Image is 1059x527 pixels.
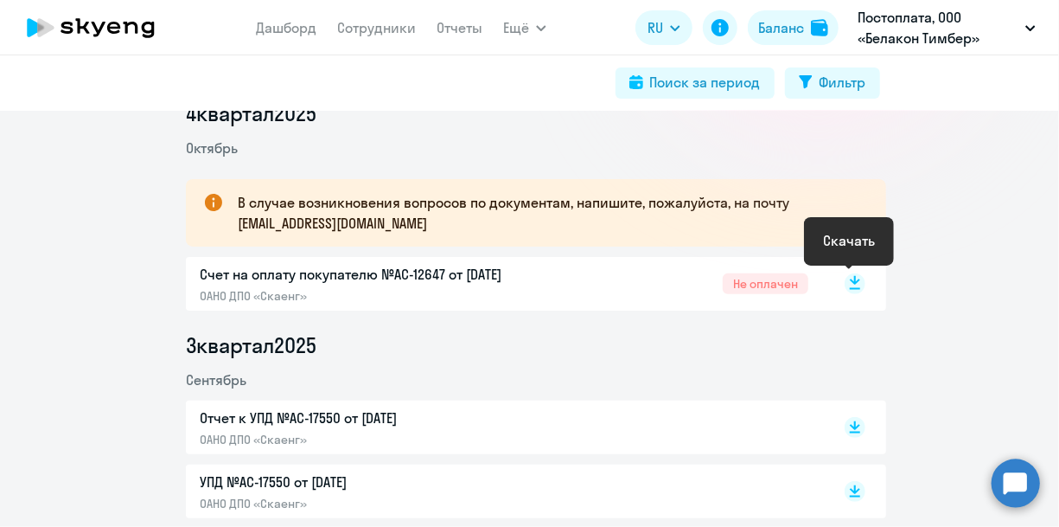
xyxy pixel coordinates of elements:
[186,371,246,389] span: Сентябрь
[186,139,238,157] span: Октябрь
[256,19,316,36] a: Дашборд
[858,7,1018,48] p: Постоплата, ООО «Белакон Тимбер»
[748,10,839,45] button: Балансbalance
[811,19,828,36] img: balance
[616,67,775,99] button: Поиск за период
[200,288,563,304] p: ОАНО ДПО «Скаенг»
[186,100,886,127] li: 4 квартал 2025
[200,408,563,428] p: Отчет к УПД №AC-17550 от [DATE]
[849,7,1044,48] button: Постоплата, ООО «Белакон Тимбер»
[650,72,761,93] div: Поиск за период
[758,17,804,38] div: Баланс
[200,496,563,511] p: ОАНО ДПО «Скаенг»
[200,264,808,304] a: Счет на оплату покупателю №AC-12647 от [DATE]ОАНО ДПО «Скаенг»Не оплачен
[200,472,808,511] a: УПД №AC-17550 от [DATE]ОАНО ДПО «Скаенг»
[200,408,808,447] a: Отчет к УПД №AC-17550 от [DATE]ОАНО ДПО «Скаенг»
[337,19,416,36] a: Сотрудники
[503,10,546,45] button: Ещё
[823,230,875,251] div: Скачать
[200,264,563,285] p: Счет на оплату покупателю №AC-12647 от [DATE]
[200,472,563,492] p: УПД №AC-17550 от [DATE]
[200,432,563,447] p: ОАНО ДПО «Скаенг»
[437,19,482,36] a: Отчеты
[648,17,663,38] span: RU
[785,67,880,99] button: Фильтр
[820,72,866,93] div: Фильтр
[186,331,886,359] li: 3 квартал 2025
[238,192,855,234] p: В случае возникновения вопросов по документам, напишите, пожалуйста, на почту [EMAIL_ADDRESS][DOM...
[723,273,808,294] span: Не оплачен
[635,10,692,45] button: RU
[503,17,529,38] span: Ещё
